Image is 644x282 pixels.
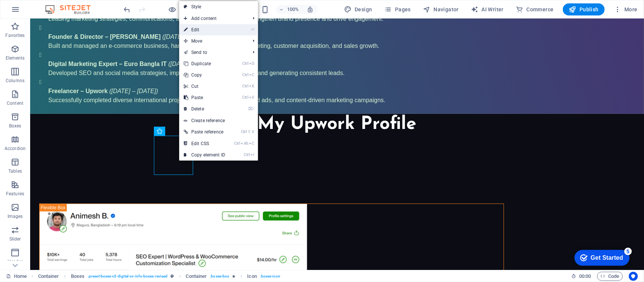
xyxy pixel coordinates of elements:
[88,272,168,281] span: . preset-boxes-v3-digital-cv-info-boxes-revised
[252,129,254,134] i: V
[38,272,280,281] nav: breadcrumb
[248,129,251,134] i: ⇧
[579,272,591,281] span: 00 00
[251,152,254,157] i: I
[210,272,229,281] span: . boxes-box
[9,123,22,129] p: Boxes
[7,100,23,106] p: Content
[249,84,254,89] i: X
[571,272,591,281] h6: Session time
[179,47,247,58] a: Send to
[30,19,644,270] iframe: To enrich screen reader interactions, please activate Accessibility in Grammarly extension settings
[6,55,25,61] p: Elements
[179,115,258,126] a: Create reference
[9,236,21,242] p: Slider
[248,106,254,111] i: ⌦
[244,152,250,157] i: Ctrl
[179,149,230,161] a: CtrlICopy element ID
[249,72,254,77] i: C
[569,246,633,269] iframe: To enrich screen reader interactions, please activate Accessibility in Grammarly extension settings
[597,272,623,281] button: Code
[242,95,248,100] i: Ctrl
[179,13,247,24] span: Add content
[234,141,240,146] i: Ctrl
[179,138,230,149] a: CtrlAltCEdit CSS
[6,78,25,84] p: Columns
[179,92,230,103] a: CtrlVPaste
[179,103,230,115] a: ⌦Delete
[8,259,23,265] p: Header
[186,272,207,281] span: Click to select. Double-click to edit
[6,272,27,281] a: Click to cancel selection. Double-click to open Pages
[584,273,586,279] span: :
[179,81,230,92] a: CtrlXCut
[8,213,23,219] p: Images
[249,95,254,100] i: V
[629,272,638,281] button: Usercentrics
[611,3,641,15] button: More
[179,35,247,47] span: Move
[242,84,248,89] i: Ctrl
[179,69,230,81] a: CtrlCCopy
[247,272,257,281] span: Click to select. Double-click to edit
[242,72,248,77] i: Ctrl
[6,191,24,197] p: Features
[179,24,230,35] a: ⏎Edit
[38,272,59,281] span: Click to select. Double-click to edit
[260,272,280,281] span: . boxes-icon
[179,126,230,138] a: Ctrl⇧VPaste reference
[232,274,235,278] i: Element contains an animation
[179,1,258,12] a: Style
[5,32,25,38] p: Favorites
[251,27,254,32] i: ⏎
[8,168,22,174] p: Tables
[249,141,254,146] i: C
[614,6,638,13] span: More
[5,146,26,152] p: Accordion
[71,272,85,281] span: Click to select. Double-click to edit
[171,274,174,278] i: This element is a customizable preset
[241,141,248,146] i: Alt
[179,58,230,69] a: CtrlDDuplicate
[601,272,619,281] span: Code
[242,61,248,66] i: Ctrl
[249,61,254,66] i: D
[241,129,247,134] i: Ctrl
